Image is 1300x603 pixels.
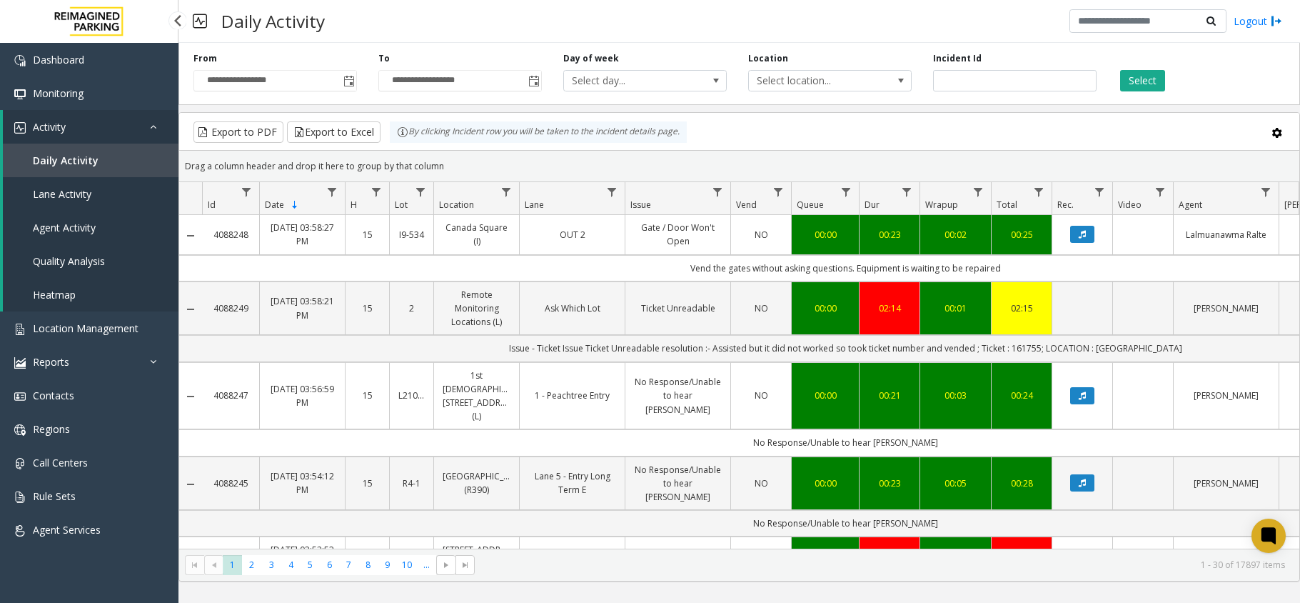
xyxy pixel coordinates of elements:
[755,229,768,241] span: NO
[443,288,510,329] a: Remote Monitoring Locations (L)
[417,555,436,574] span: Page 11
[1271,14,1282,29] img: logout
[528,469,616,497] a: Lane 5 - Entry Long Term E
[358,555,378,574] span: Page 8
[397,126,408,138] img: infoIcon.svg
[33,422,70,436] span: Regions
[969,182,988,201] a: Wrapup Filter Menu
[528,228,616,241] a: OUT 2
[740,477,782,490] a: NO
[339,555,358,574] span: Page 7
[525,199,544,211] span: Lane
[14,89,26,100] img: 'icon'
[33,322,138,335] span: Location Management
[929,389,982,402] div: 00:03
[443,543,510,570] a: [STREET_ADDRESS] (FSW) (I)
[443,221,510,248] a: Canada Square (I)
[3,110,178,144] a: Activity
[800,477,850,490] a: 00:00
[179,230,202,241] a: Collapse Details
[1182,301,1270,315] a: [PERSON_NAME]
[436,555,455,575] span: Go to the next page
[3,144,178,177] a: Daily Activity
[398,301,425,315] a: 2
[634,375,722,417] a: No Response/Unable to hear [PERSON_NAME]
[179,391,202,402] a: Collapse Details
[390,121,687,143] div: By clicking Incident row you will be taken to the incident details page.
[14,424,26,436] img: 'icon'
[208,199,216,211] span: Id
[354,301,381,315] a: 15
[33,254,105,268] span: Quality Analysis
[14,492,26,503] img: 'icon'
[211,389,251,402] a: 4088247
[33,288,76,301] span: Heatmap
[755,389,768,402] span: NO
[33,53,84,66] span: Dashboard
[1000,389,1043,402] a: 00:24
[483,559,1285,571] kendo-pager-info: 1 - 30 of 17897 items
[3,211,178,244] a: Agent Activity
[1057,199,1074,211] span: Rec.
[214,4,332,39] h3: Daily Activity
[242,555,261,574] span: Page 2
[398,389,425,402] a: L21078200
[603,182,622,201] a: Lane Filter Menu
[933,52,982,65] label: Incident Id
[1000,477,1043,490] a: 00:28
[800,301,850,315] a: 00:00
[354,477,381,490] a: 15
[378,555,397,574] span: Page 9
[14,55,26,66] img: 'icon'
[708,182,727,201] a: Issue Filter Menu
[179,182,1299,549] div: Data table
[749,71,879,91] span: Select location...
[528,301,616,315] a: Ask Which Lot
[925,199,958,211] span: Wrapup
[33,120,66,134] span: Activity
[193,52,217,65] label: From
[929,477,982,490] div: 00:05
[281,555,301,574] span: Page 4
[563,52,619,65] label: Day of week
[398,228,425,241] a: I9-534
[797,199,824,211] span: Queue
[865,199,880,211] span: Dur
[755,477,768,489] span: NO
[367,182,386,201] a: H Filter Menu
[440,559,452,571] span: Go to the next page
[33,187,91,201] span: Lane Activity
[289,199,301,211] span: Sortable
[1000,301,1043,315] div: 02:15
[211,477,251,490] a: 4088245
[3,244,178,278] a: Quality Analysis
[837,182,856,201] a: Queue Filter Menu
[33,86,84,100] span: Monitoring
[868,301,911,315] a: 02:14
[1120,70,1165,91] button: Select
[740,389,782,402] a: NO
[1256,182,1276,201] a: Agent Filter Menu
[354,228,381,241] a: 15
[769,182,788,201] a: Vend Filter Menu
[868,389,911,402] a: 00:21
[736,199,757,211] span: Vend
[354,389,381,402] a: 15
[3,278,178,312] a: Heatmap
[528,389,616,402] a: 1 - Peachtree Entry
[179,154,1299,179] div: Drag a column header and drop it here to group by that column
[1151,182,1170,201] a: Video Filter Menu
[14,391,26,402] img: 'icon'
[33,221,96,234] span: Agent Activity
[33,456,88,469] span: Call Centers
[868,477,911,490] a: 00:23
[634,221,722,248] a: Gate / Door Won't Open
[268,469,336,497] a: [DATE] 03:54:12 PM
[33,489,76,503] span: Rule Sets
[439,199,474,211] span: Location
[755,302,768,314] span: NO
[1182,477,1270,490] a: [PERSON_NAME]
